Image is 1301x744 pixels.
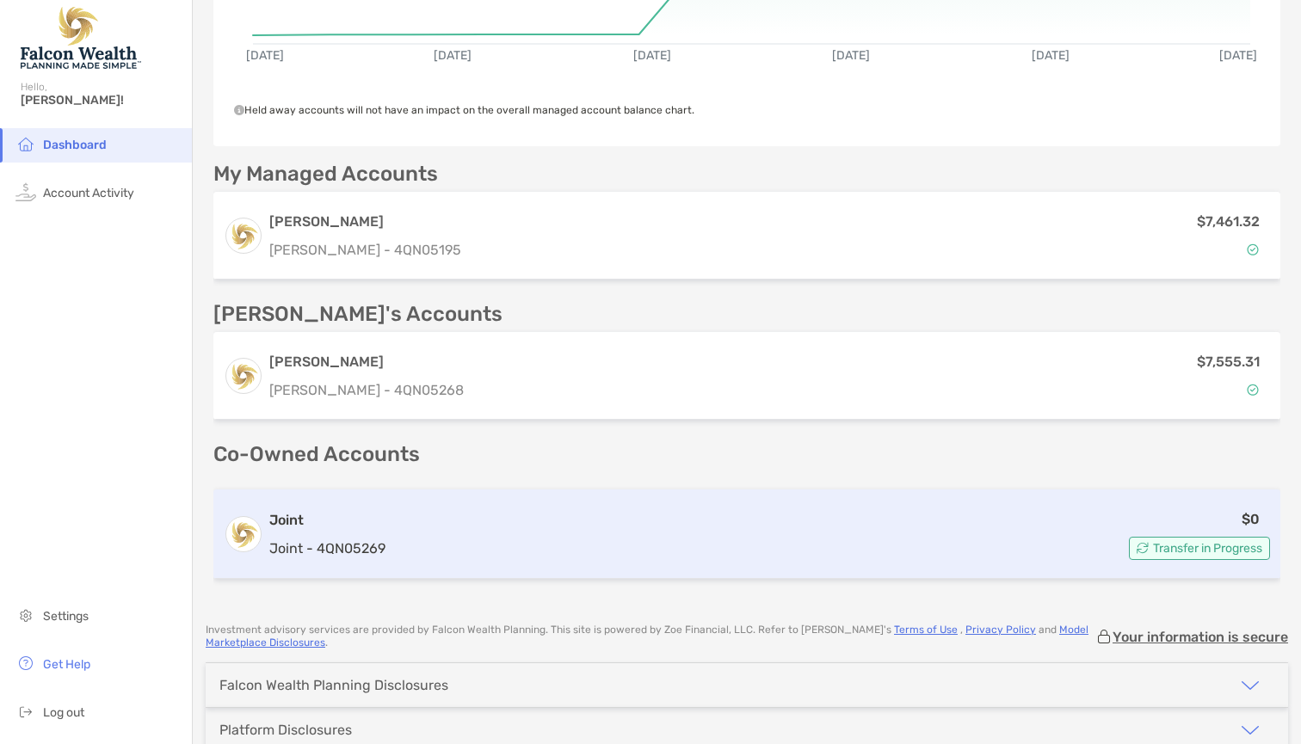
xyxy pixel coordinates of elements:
[1153,544,1262,553] span: Transfer in Progress
[219,722,352,738] div: Platform Disclosures
[1242,508,1260,530] p: $0
[43,138,107,152] span: Dashboard
[43,705,84,720] span: Log out
[269,538,385,559] p: Joint - 4QN05269
[269,379,464,401] p: [PERSON_NAME] - 4QN05268
[269,239,461,261] p: [PERSON_NAME] - 4QN05195
[1113,629,1288,645] p: Your information is secure
[1032,48,1070,63] text: [DATE]
[206,624,1095,649] p: Investment advisory services are provided by Falcon Wealth Planning . This site is powered by Zoe...
[434,48,472,63] text: [DATE]
[234,104,694,116] span: Held away accounts will not have an impact on the overall managed account balance chart.
[1247,384,1259,396] img: Account Status icon
[269,510,385,531] h3: Joint
[15,181,36,202] img: activity icon
[965,624,1036,636] a: Privacy Policy
[1197,211,1260,232] p: $7,461.32
[15,133,36,154] img: household icon
[1240,675,1261,696] img: icon arrow
[832,48,870,63] text: [DATE]
[269,212,461,232] h3: [PERSON_NAME]
[43,609,89,624] span: Settings
[15,653,36,673] img: get-help icon
[213,304,503,325] p: [PERSON_NAME]'s Accounts
[226,218,261,253] img: logo account
[15,605,36,625] img: settings icon
[206,624,1088,649] a: Model Marketplace Disclosures
[219,677,448,693] div: Falcon Wealth Planning Disclosures
[43,186,134,200] span: Account Activity
[1197,351,1260,372] p: $7,555.31
[213,444,1280,465] p: Co-Owned Accounts
[246,48,284,63] text: [DATE]
[15,701,36,722] img: logout icon
[213,163,438,185] p: My Managed Accounts
[894,624,958,636] a: Terms of Use
[1240,720,1261,741] img: icon arrow
[1137,542,1149,554] img: Account Status icon
[269,352,464,372] h3: [PERSON_NAME]
[1219,48,1257,63] text: [DATE]
[633,48,671,63] text: [DATE]
[226,359,261,393] img: logo account
[21,7,141,69] img: Falcon Wealth Planning Logo
[21,93,182,108] span: [PERSON_NAME]!
[1247,243,1259,255] img: Account Status icon
[226,517,261,551] img: logo account
[43,657,90,672] span: Get Help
